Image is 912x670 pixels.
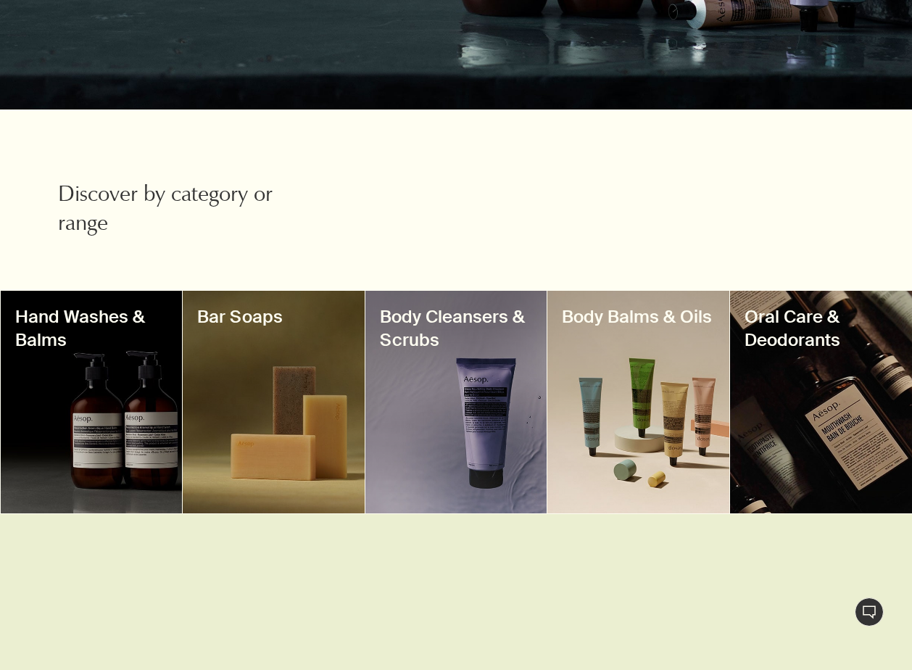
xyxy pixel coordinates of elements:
a: Three bar soaps sitting togetherBar Soaps [183,291,365,513]
h3: Body Cleansers & Scrubs [380,305,533,352]
h3: Oral Care & Deodorants [745,305,898,352]
h3: Hand Washes & Balms [15,305,168,352]
h3: Evergreen exhilaration [58,608,327,626]
h2: Discover by category or range [58,182,323,240]
h3: Body Balms & Oils [562,305,715,328]
a: Hand Wash and Hand Balm bottlesHand Washes & Balms [1,291,183,513]
a: Eleos nourishing body cleanser tubeBody Cleansers & Scrubs [365,291,547,513]
a: Four body balm tubesBody Balms & Oils [547,291,729,513]
a: Mouthwash bottlesOral Care & Deodorants [730,291,912,513]
h3: Bar Soaps [197,305,350,328]
h2: Geranium Leaf Body Care [58,640,327,669]
button: Live Assistance [855,597,884,626]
